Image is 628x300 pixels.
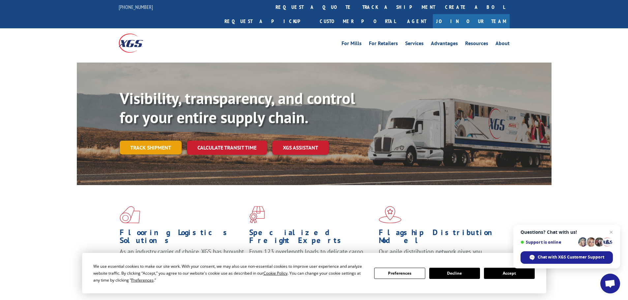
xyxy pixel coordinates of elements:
span: Questions? Chat with us! [521,230,613,235]
a: Advantages [431,41,458,48]
h1: Flagship Distribution Model [379,229,503,248]
span: Our agile distribution network gives you nationwide inventory management on demand. [379,248,500,263]
a: Calculate transit time [187,141,267,155]
a: Customer Portal [315,14,401,28]
div: Open chat [600,274,620,293]
div: Cookie Consent Prompt [82,253,546,293]
img: xgs-icon-flagship-distribution-model-red [379,206,402,223]
a: Join Our Team [433,14,510,28]
span: Close chat [607,228,615,236]
a: For Mills [342,41,362,48]
a: XGS ASSISTANT [272,141,329,155]
div: Chat with XGS Customer Support [521,251,613,264]
a: [PHONE_NUMBER] [119,4,153,10]
a: Services [405,41,424,48]
a: Resources [465,41,488,48]
h1: Flooring Logistics Solutions [120,229,244,248]
a: Track shipment [120,141,182,154]
span: Preferences [131,277,154,283]
img: xgs-icon-total-supply-chain-intelligence-red [120,206,140,223]
h1: Specialized Freight Experts [249,229,374,248]
a: For Retailers [369,41,398,48]
button: Preferences [374,268,425,279]
b: Visibility, transparency, and control for your entire supply chain. [120,88,355,127]
button: Decline [429,268,480,279]
img: xgs-icon-focused-on-flooring-red [249,206,265,223]
span: Support is online [521,240,576,245]
span: Chat with XGS Customer Support [538,254,604,260]
a: About [495,41,510,48]
button: Accept [484,268,535,279]
a: Agent [401,14,433,28]
p: From 123 overlength loads to delicate cargo, our experienced staff knows the best way to move you... [249,248,374,277]
span: Cookie Policy [263,270,287,276]
div: We use essential cookies to make our site work. With your consent, we may also use non-essential ... [93,263,366,284]
span: As an industry carrier of choice, XGS has brought innovation and dedication to flooring logistics... [120,248,244,271]
a: Request a pickup [220,14,315,28]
